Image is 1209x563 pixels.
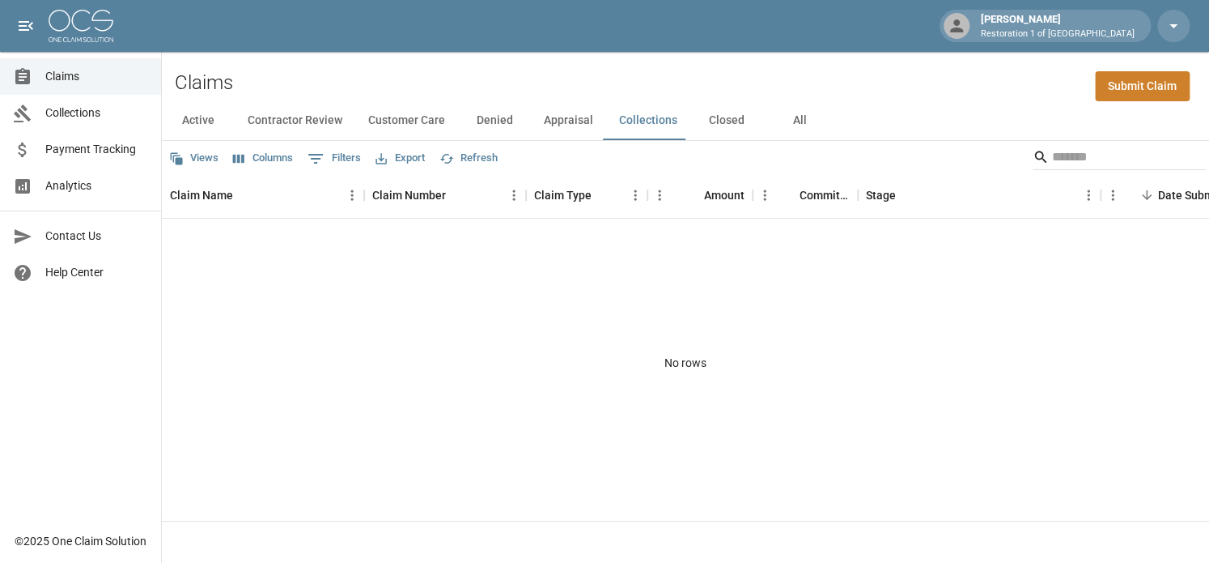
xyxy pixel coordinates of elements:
[364,173,526,218] div: Claim Number
[858,173,1101,218] div: Stage
[372,173,446,218] div: Claim Number
[340,183,364,207] button: Menu
[763,101,836,140] button: All
[1033,144,1206,173] div: Search
[681,184,704,207] button: Sort
[777,184,800,207] button: Sort
[49,10,113,42] img: ocs-logo-white-transparent.png
[45,264,148,281] span: Help Center
[753,183,777,207] button: Menu
[526,173,647,218] div: Claim Type
[165,146,223,171] button: Views
[1101,183,1125,207] button: Menu
[1095,71,1190,101] a: Submit Claim
[229,146,297,171] button: Select columns
[175,71,233,95] h2: Claims
[162,219,1209,507] div: No rows
[45,104,148,122] span: Collections
[45,177,148,194] span: Analytics
[981,28,1135,41] p: Restoration 1 of [GEOGRAPHIC_DATA]
[435,146,502,171] button: Refresh
[647,183,672,207] button: Menu
[458,101,531,140] button: Denied
[162,101,1209,140] div: dynamic tabs
[896,184,918,207] button: Sort
[162,173,364,218] div: Claim Name
[606,101,690,140] button: Collections
[235,101,355,140] button: Contractor Review
[45,228,148,245] span: Contact Us
[10,10,42,42] button: open drawer
[371,146,429,171] button: Export
[534,173,592,218] div: Claim Type
[355,101,458,140] button: Customer Care
[170,173,233,218] div: Claim Name
[866,173,896,218] div: Stage
[753,173,858,218] div: Committed Amount
[704,173,744,218] div: Amount
[303,146,365,172] button: Show filters
[974,11,1141,41] div: [PERSON_NAME]
[502,183,526,207] button: Menu
[233,184,256,207] button: Sort
[690,101,763,140] button: Closed
[15,533,146,549] div: © 2025 One Claim Solution
[623,183,647,207] button: Menu
[162,101,235,140] button: Active
[45,68,148,85] span: Claims
[800,173,850,218] div: Committed Amount
[1135,184,1158,207] button: Sort
[592,184,614,207] button: Sort
[446,184,469,207] button: Sort
[45,141,148,158] span: Payment Tracking
[647,173,753,218] div: Amount
[1076,183,1101,207] button: Menu
[531,101,606,140] button: Appraisal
